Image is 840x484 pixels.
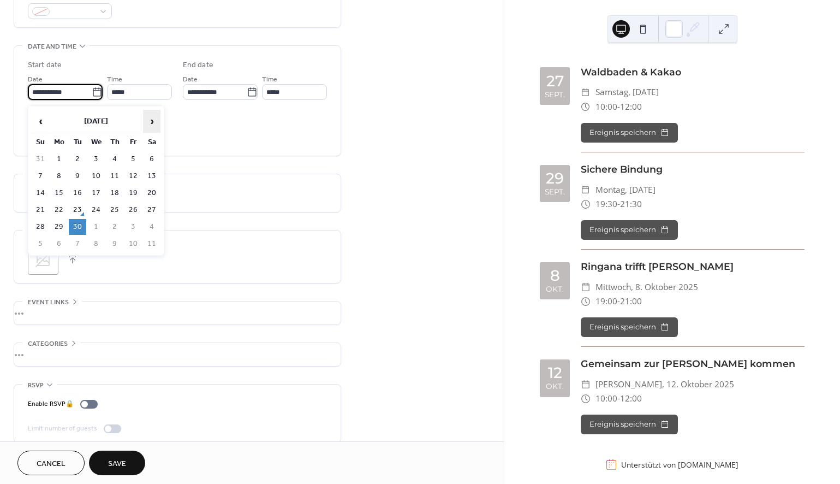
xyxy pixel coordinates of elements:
span: ‹ [32,110,49,132]
div: 27 [546,74,564,89]
td: 7 [69,236,86,252]
td: 7 [32,168,49,184]
div: Waldbaden & Kakao [581,65,805,79]
div: 8 [550,268,560,284]
td: 11 [143,236,160,252]
div: ​ [581,280,591,294]
span: Date [183,74,198,85]
td: 19 [124,185,142,201]
div: ​ [581,377,591,392]
td: 5 [32,236,49,252]
td: 16 [69,185,86,201]
span: Time [262,74,277,85]
span: Time [107,74,122,85]
td: 3 [87,151,105,167]
div: End date [183,60,213,71]
span: Samstag, [DATE] [595,85,659,99]
td: 2 [106,219,123,235]
button: Ereignis speichern [581,317,678,337]
span: Date [28,74,43,85]
td: 24 [87,202,105,218]
span: - [617,100,620,114]
td: 9 [106,236,123,252]
span: Mittwoch, 8. Oktober 2025 [595,280,698,294]
span: - [617,197,620,211]
span: 21:30 [620,197,642,211]
button: Save [89,451,145,475]
td: 1 [87,219,105,235]
div: Unterstützt von [621,459,738,470]
span: Date and time [28,41,76,52]
td: 18 [106,185,123,201]
td: 3 [124,219,142,235]
td: 14 [32,185,49,201]
th: Sa [143,134,160,150]
div: Sichere Bindung [581,162,805,176]
td: 11 [106,168,123,184]
td: 28 [32,219,49,235]
td: 4 [106,151,123,167]
th: Su [32,134,49,150]
th: Fr [124,134,142,150]
div: ​ [581,392,591,406]
td: 4 [143,219,160,235]
div: Okt. [546,286,564,293]
td: 17 [87,185,105,201]
td: 27 [143,202,160,218]
td: 23 [69,202,86,218]
div: Start date [28,60,62,71]
td: 10 [124,236,142,252]
button: Cancel [17,451,85,475]
td: 25 [106,202,123,218]
td: 6 [50,236,68,252]
td: 15 [50,185,68,201]
td: 21 [32,202,49,218]
div: ​ [581,100,591,114]
td: 10 [87,168,105,184]
span: 10:00 [595,100,617,114]
span: Montag, [DATE] [595,183,656,197]
button: Ereignis speichern [581,123,678,143]
th: Th [106,134,123,150]
td: 8 [87,236,105,252]
span: 12:00 [620,100,642,114]
td: 8 [50,168,68,184]
span: 19:30 [595,197,617,211]
th: Tu [69,134,86,150]
td: 20 [143,185,160,201]
div: Sept. [545,188,565,196]
span: [PERSON_NAME], 12. Oktober 2025 [595,377,734,392]
td: 22 [50,202,68,218]
td: 5 [124,151,142,167]
div: Gemeinsam zur [PERSON_NAME] kommen [581,357,805,371]
td: 30 [69,219,86,235]
div: ; [28,244,58,275]
span: RSVP [28,380,44,391]
th: [DATE] [50,110,142,133]
div: 29 [546,171,564,186]
td: 12 [124,168,142,184]
div: Ringana trifft [PERSON_NAME] [581,259,805,274]
td: 29 [50,219,68,235]
td: 26 [124,202,142,218]
span: - [617,294,620,309]
div: ​ [581,183,591,197]
span: Cancel [37,458,65,470]
span: Save [108,458,126,470]
span: 19:00 [595,294,617,309]
td: 6 [143,151,160,167]
div: Okt. [546,383,564,391]
td: 9 [69,168,86,184]
span: › [144,110,160,132]
td: 31 [32,151,49,167]
th: Mo [50,134,68,150]
button: Ereignis speichern [581,220,678,240]
div: 12 [548,365,562,381]
div: ​ [581,197,591,211]
div: Sept. [545,91,565,99]
span: 21:00 [620,294,642,309]
span: Event links [28,297,69,308]
div: ••• [14,343,341,366]
td: 1 [50,151,68,167]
